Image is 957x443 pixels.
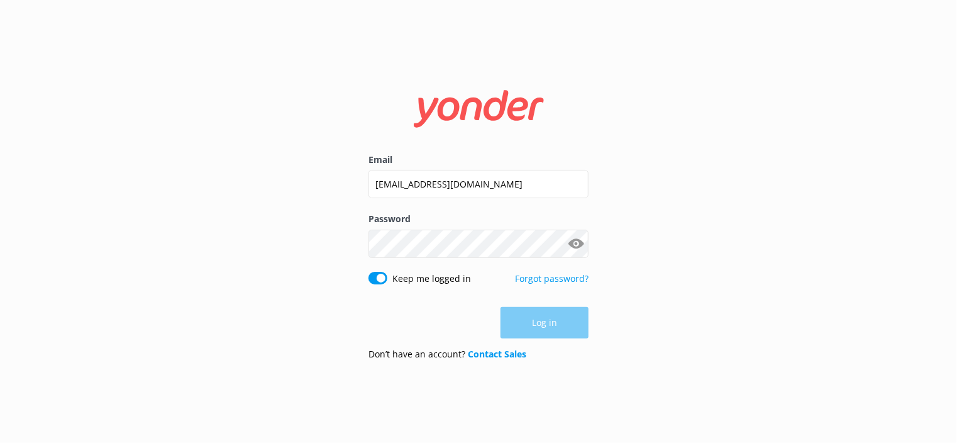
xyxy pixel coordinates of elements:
button: Show password [563,231,589,256]
label: Keep me logged in [392,272,471,286]
label: Password [368,212,589,226]
a: Forgot password? [515,272,589,284]
p: Don’t have an account? [368,347,526,361]
a: Contact Sales [468,348,526,360]
input: user@emailaddress.com [368,170,589,198]
label: Email [368,153,589,167]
